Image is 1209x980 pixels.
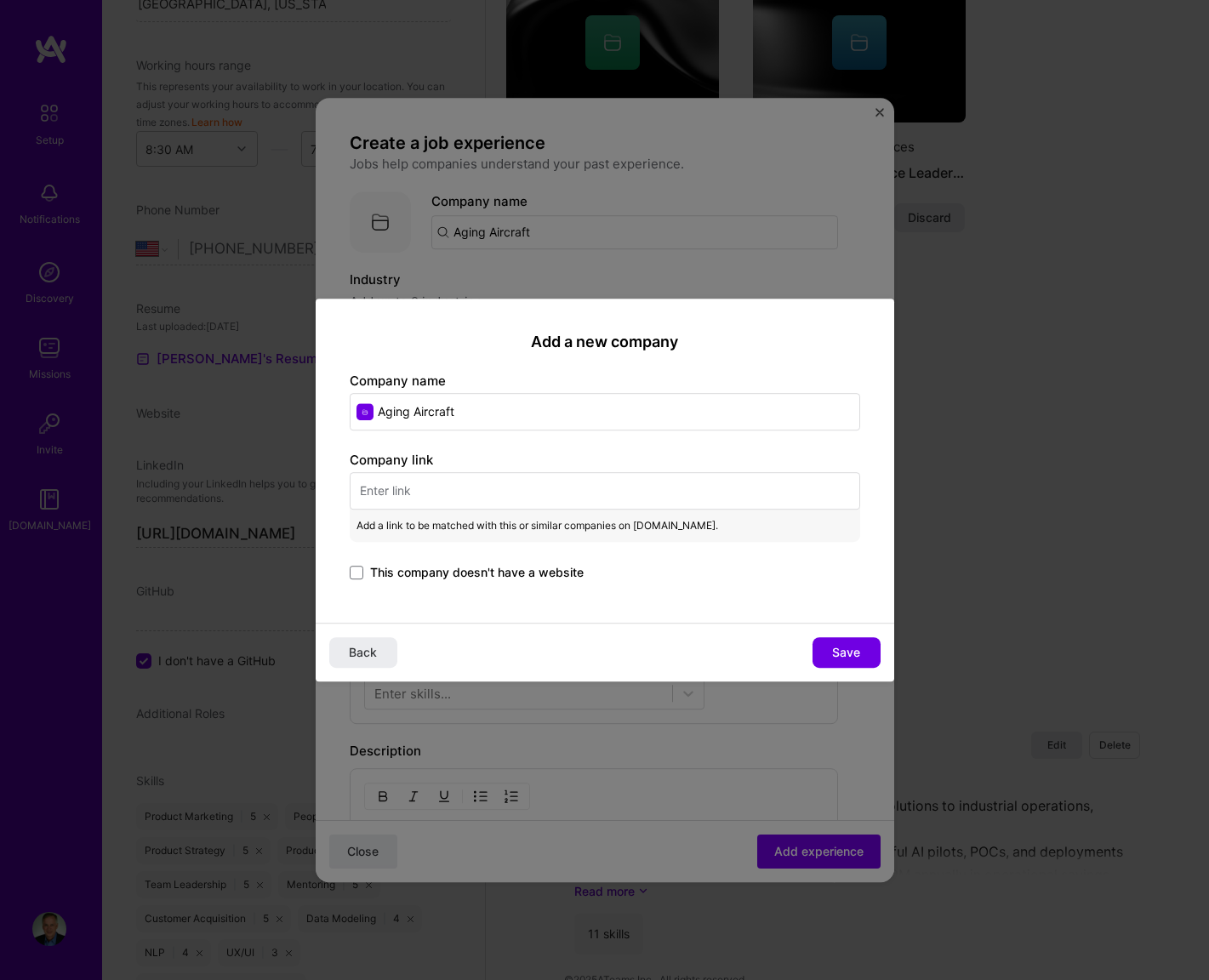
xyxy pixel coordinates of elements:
span: Back [349,644,377,661]
button: Save [813,637,881,668]
h2: Add a new company [350,333,860,351]
button: Back [329,637,397,668]
input: Enter name [350,393,860,430]
label: Company name [350,373,446,389]
label: Company link [350,452,433,468]
span: Add a link to be matched with this or similar companies on [DOMAIN_NAME]. [356,516,718,535]
span: This company doesn't have a website [370,564,584,581]
input: Enter link [350,472,860,510]
span: Save [832,644,860,661]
